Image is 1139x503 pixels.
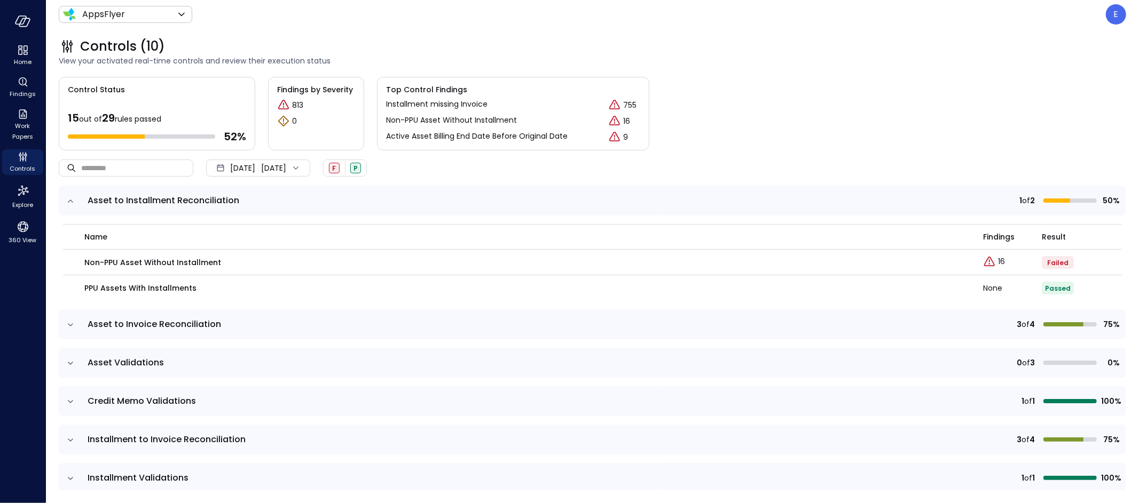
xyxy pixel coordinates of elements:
[12,199,33,210] span: Explore
[350,163,361,173] div: Passed
[1022,318,1030,330] span: of
[1101,195,1120,206] span: 50%
[608,131,621,143] div: Critical
[277,115,290,127] div: Warning
[2,107,43,143] div: Work Papers
[983,284,1042,292] div: None
[2,181,43,211] div: Explore
[386,99,488,110] p: Installment missing Invoice
[1030,195,1035,206] span: 2
[1019,195,1022,206] span: 1
[1101,318,1120,330] span: 75%
[65,396,76,407] button: expand row
[79,114,102,124] span: out of
[65,196,76,206] button: expand row
[1106,4,1126,25] div: Eleanor Yehudai
[1101,472,1120,484] span: 100%
[88,194,239,206] span: Asset to Installment Reconciliation
[623,100,637,111] p: 755
[2,218,43,246] div: 360 View
[1101,395,1120,407] span: 100%
[983,260,1005,271] a: Explore findings
[1022,195,1030,206] span: of
[65,320,76,330] button: expand row
[84,231,107,243] span: name
[88,356,164,369] span: Asset Validations
[1101,357,1120,369] span: 0%
[292,100,303,111] p: 813
[10,89,36,99] span: Findings
[608,115,621,127] div: Critical
[386,115,517,127] a: Non-PPU Asset Without Installment
[386,99,488,111] a: Installment missing Invoice
[623,132,628,143] p: 9
[1024,472,1032,484] span: of
[115,114,161,124] span: rules passed
[1032,395,1035,407] span: 1
[333,164,336,173] span: F
[80,38,165,55] span: Controls (10)
[277,84,355,95] span: Findings by Severity
[65,473,76,484] button: expand row
[88,318,221,330] span: Asset to Invoice Reconciliation
[1030,434,1035,445] span: 4
[2,75,43,100] div: Findings
[102,110,115,125] span: 29
[1114,8,1119,21] p: E
[84,257,221,268] p: Non-PPU Asset Without Installment
[88,395,196,407] span: Credit Memo Validations
[88,472,188,484] span: Installment Validations
[386,131,568,142] p: Active Asset Billing End Date Before Original Date
[1022,472,1024,484] span: 1
[6,121,39,142] span: Work Papers
[59,77,125,95] span: Control Status
[386,131,568,143] a: Active Asset Billing End Date Before Original Date
[1030,318,1035,330] span: 4
[277,99,290,111] div: Critical
[82,8,125,21] p: AppsFlyer
[1017,357,1022,369] span: 0
[84,282,197,294] p: PPU Assets with Installments
[59,55,1126,67] span: View your activated real-time controls and review their execution status
[329,163,340,173] div: Failed
[386,84,640,95] span: Top Control Findings
[65,435,76,445] button: expand row
[623,116,630,127] p: 16
[1024,395,1032,407] span: of
[998,256,1005,267] p: 16
[292,116,297,127] p: 0
[1045,284,1071,293] span: Passed
[88,433,246,445] span: Installment to Invoice Reconciliation
[1101,434,1120,445] span: 75%
[9,235,37,245] span: 360 View
[224,130,246,143] span: 52 %
[1017,318,1022,330] span: 3
[1022,357,1030,369] span: of
[10,163,36,174] span: Controls
[1032,472,1035,484] span: 1
[1047,258,1069,267] span: Failed
[354,164,358,173] span: P
[230,162,255,174] span: [DATE]
[1042,231,1066,243] span: Result
[1017,434,1022,445] span: 3
[63,8,76,21] img: Icon
[65,358,76,369] button: expand row
[68,110,79,125] span: 15
[1030,357,1035,369] span: 3
[983,231,1015,243] span: Findings
[1022,434,1030,445] span: of
[1022,395,1024,407] span: 1
[386,115,517,126] p: Non-PPU Asset Without Installment
[2,43,43,68] div: Home
[608,99,621,111] div: Critical
[2,149,43,175] div: Controls
[14,57,32,67] span: Home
